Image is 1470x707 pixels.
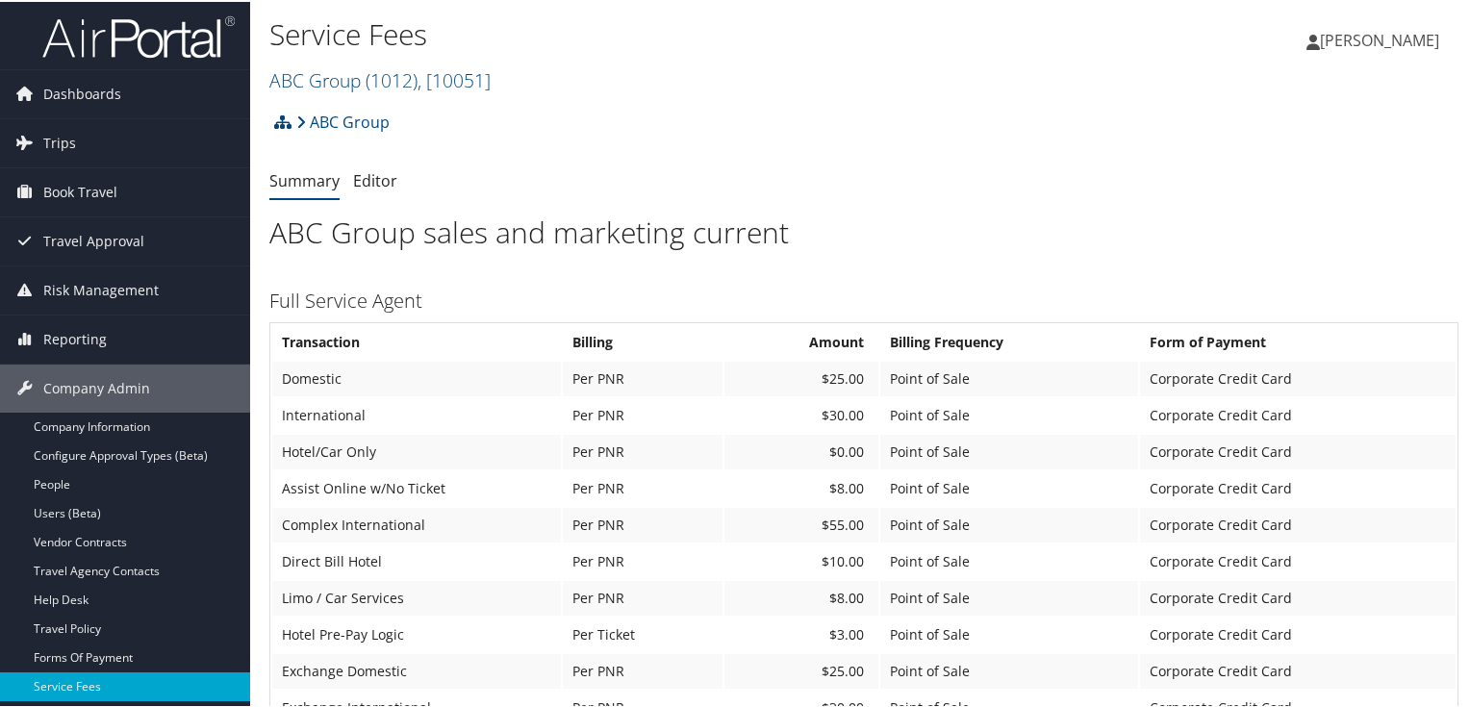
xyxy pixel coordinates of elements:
[563,506,722,541] td: Per PNR
[269,286,1458,313] h3: Full Service Agent
[724,360,878,394] td: $25.00
[563,396,722,431] td: Per PNR
[1140,579,1456,614] td: Corporate Credit Card
[1140,433,1456,467] td: Corporate Credit Card
[1306,10,1458,67] a: [PERSON_NAME]
[880,396,1139,431] td: Point of Sale
[563,652,722,687] td: Per PNR
[272,396,561,431] td: International
[724,506,878,541] td: $55.00
[724,579,878,614] td: $8.00
[724,616,878,650] td: $3.00
[880,543,1139,577] td: Point of Sale
[880,506,1139,541] td: Point of Sale
[43,363,150,411] span: Company Admin
[1140,543,1456,577] td: Corporate Credit Card
[43,314,107,362] span: Reporting
[724,396,878,431] td: $30.00
[43,166,117,215] span: Book Travel
[724,433,878,467] td: $0.00
[880,616,1139,650] td: Point of Sale
[880,323,1139,358] th: Billing Frequency
[43,117,76,165] span: Trips
[724,469,878,504] td: $8.00
[272,506,561,541] td: Complex International
[272,579,561,614] td: Limo / Car Services
[272,433,561,467] td: Hotel/Car Only
[563,616,722,650] td: Per Ticket
[272,652,561,687] td: Exchange Domestic
[272,469,561,504] td: Assist Online w/No Ticket
[563,323,722,358] th: Billing
[880,360,1139,394] td: Point of Sale
[563,360,722,394] td: Per PNR
[724,543,878,577] td: $10.00
[43,265,159,313] span: Risk Management
[1140,506,1456,541] td: Corporate Credit Card
[880,579,1139,614] td: Point of Sale
[366,65,418,91] span: ( 1012 )
[272,360,561,394] td: Domestic
[880,652,1139,687] td: Point of Sale
[272,543,561,577] td: Direct Bill Hotel
[1140,323,1456,358] th: Form of Payment
[269,65,491,91] a: ABC Group
[563,433,722,467] td: Per PNR
[1140,360,1456,394] td: Corporate Credit Card
[269,13,1062,53] h1: Service Fees
[724,652,878,687] td: $25.00
[272,323,561,358] th: Transaction
[563,579,722,614] td: Per PNR
[1140,469,1456,504] td: Corporate Credit Card
[43,215,144,264] span: Travel Approval
[1140,652,1456,687] td: Corporate Credit Card
[418,65,491,91] span: , [ 10051 ]
[269,168,340,189] a: Summary
[296,101,390,139] a: ABC Group
[43,68,121,116] span: Dashboards
[1140,616,1456,650] td: Corporate Credit Card
[1140,396,1456,431] td: Corporate Credit Card
[42,13,235,58] img: airportal-logo.png
[563,469,722,504] td: Per PNR
[269,211,1458,251] h1: ABC Group sales and marketing current
[880,469,1139,504] td: Point of Sale
[1320,28,1439,49] span: [PERSON_NAME]
[353,168,397,189] a: Editor
[272,616,561,650] td: Hotel Pre-Pay Logic
[880,433,1139,467] td: Point of Sale
[724,323,878,358] th: Amount
[563,543,722,577] td: Per PNR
